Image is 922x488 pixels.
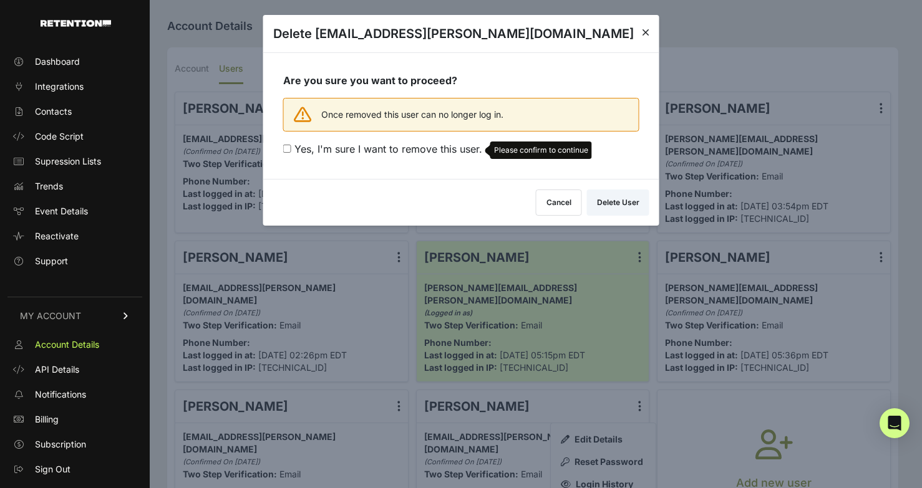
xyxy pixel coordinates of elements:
a: API Details [7,360,142,380]
span: Trends [35,180,63,193]
strong: Are you sure you want to proceed? [283,74,457,87]
div: Open Intercom Messenger [880,408,910,438]
span: Sign Out [35,463,70,476]
a: Notifications [7,385,142,404]
a: MY ACCOUNT [7,297,142,335]
a: Supression Lists [7,151,142,171]
span: Billing [35,413,59,426]
span: Integrations [35,80,84,93]
a: Dashboard [7,52,142,72]
span: Account Details [35,338,99,351]
a: Trends [7,176,142,196]
h3: Delete [EMAIL_ADDRESS][PERSON_NAME][DOMAIN_NAME] [273,25,634,42]
span: Support [35,255,68,267]
span: Code Script [35,130,84,143]
a: Code Script [7,127,142,146]
div: Please confirm to continue [490,141,592,159]
a: Event Details [7,201,142,221]
span: Yes, I'm sure I want to remove this user. [294,143,482,155]
a: Subscription [7,434,142,454]
img: Retention.com [41,20,111,27]
a: Account Details [7,335,142,355]
a: Reactivate [7,226,142,246]
button: Cancel [536,189,582,216]
span: Contacts [35,105,72,118]
span: Supression Lists [35,155,101,168]
a: Billing [7,409,142,429]
span: API Details [35,363,79,376]
span: Event Details [35,205,88,218]
span: MY ACCOUNT [20,310,81,322]
span: Dashboard [35,55,80,68]
span: Reactivate [35,230,79,242]
a: Support [7,251,142,271]
a: Contacts [7,102,142,122]
a: Integrations [7,77,142,97]
span: Once removed this user can no longer log in. [321,108,503,121]
a: Sign Out [7,459,142,479]
span: Subscription [35,438,86,451]
span: Notifications [35,388,86,401]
